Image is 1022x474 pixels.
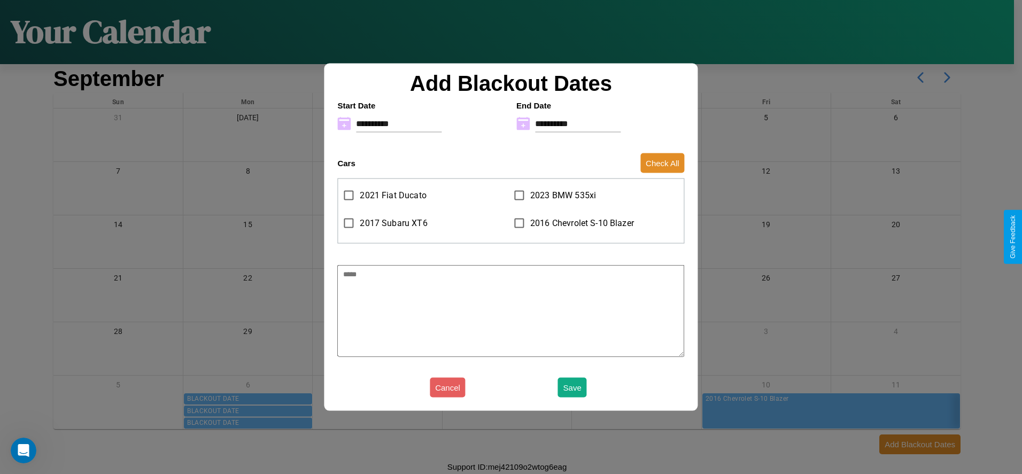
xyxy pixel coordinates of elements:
[530,217,634,230] span: 2016 Chevrolet S-10 Blazer
[360,217,427,230] span: 2017 Subaru XT6
[558,378,587,398] button: Save
[640,153,685,173] button: Check All
[11,438,36,463] iframe: Intercom live chat
[332,71,690,95] h2: Add Blackout Dates
[430,378,466,398] button: Cancel
[530,189,596,202] span: 2023 BMW 535xi
[516,100,685,110] h4: End Date
[337,100,506,110] h4: Start Date
[1009,215,1017,259] div: Give Feedback
[360,189,426,202] span: 2021 Fiat Ducato
[337,159,355,168] h4: Cars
